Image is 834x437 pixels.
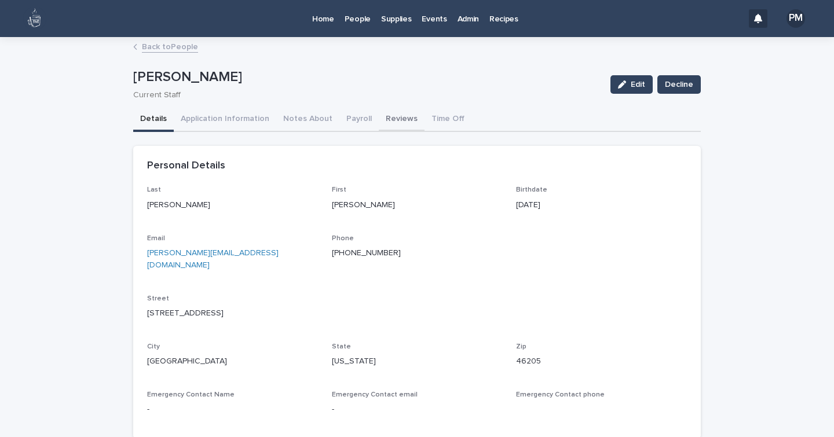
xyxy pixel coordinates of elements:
span: Last [147,186,161,193]
span: Decline [665,79,693,90]
span: Street [147,295,169,302]
p: [STREET_ADDRESS] [147,307,687,320]
div: PM [787,9,805,28]
span: First [332,186,346,193]
span: Email [147,235,165,242]
span: City [147,343,160,350]
button: Notes About [276,108,339,132]
button: Decline [657,75,701,94]
button: Application Information [174,108,276,132]
a: [PERSON_NAME][EMAIL_ADDRESS][DOMAIN_NAME] [147,249,279,269]
img: 80hjoBaRqlyywVK24fQd [23,7,46,30]
button: Payroll [339,108,379,132]
h2: Personal Details [147,160,225,172]
p: - [147,403,318,416]
p: [US_STATE] [332,355,503,368]
button: Time Off [425,108,471,132]
p: [PERSON_NAME] [332,199,503,211]
p: 46205 [516,355,687,368]
span: Edit [631,80,645,89]
button: Edit [610,75,653,94]
p: Current Staff [133,90,597,100]
p: [PERSON_NAME] [133,69,601,86]
p: [DATE] [516,199,687,211]
span: State [332,343,351,350]
span: Birthdate [516,186,547,193]
p: [GEOGRAPHIC_DATA] [147,355,318,368]
a: [PHONE_NUMBER] [332,249,401,257]
span: Emergency Contact Name [147,391,235,398]
span: Emergency Contact phone [516,391,605,398]
p: [PERSON_NAME] [147,199,318,211]
p: - [332,403,503,416]
button: Details [133,108,174,132]
button: Reviews [379,108,425,132]
span: Zip [516,343,526,350]
span: Phone [332,235,354,242]
a: Back toPeople [142,39,198,53]
span: Emergency Contact email [332,391,418,398]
